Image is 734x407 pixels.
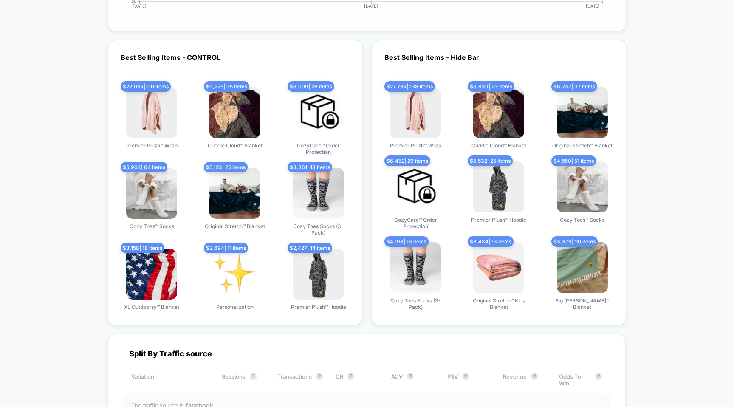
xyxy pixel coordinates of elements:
img: produt [390,242,441,293]
img: produt [390,161,441,212]
span: $ 3,379 | 20 items [551,236,598,247]
span: $ 6,452 | 29 items [384,155,430,166]
div: Variation [131,373,209,387]
span: Personalization [216,304,254,310]
button: ? [316,373,323,380]
span: Big [PERSON_NAME]™ Blanket [550,297,614,310]
span: Cozy Toes Socks (3-Pack) [384,297,447,310]
span: $ 5,904 | 64 items [121,162,167,172]
span: $ 5,532 | 25 items [468,155,513,166]
span: Cozy Toes™ Socks [130,223,174,229]
button: ? [462,373,469,380]
img: produt [473,242,524,293]
button: ? [407,373,414,380]
span: $ 3,484 | 13 items [468,236,514,247]
button: ? [531,373,538,380]
span: $ 22.03k | 110 items [121,81,171,92]
span: $ 4,198 | 16 items [384,236,429,247]
img: produt [293,87,344,138]
span: XL Outdoorsy™ Blanket [124,304,179,310]
div: Revenue [503,373,546,387]
span: Cozy Toes™ Socks [560,217,604,223]
span: Original Stretch™ Blanket [552,142,613,149]
span: $ 3,158 | 18 items [121,243,164,253]
img: produt [126,87,177,138]
span: $ 27.73k | 138 items [384,81,435,92]
img: produt [126,168,177,219]
span: $ 9,225 | 35 items [204,81,249,92]
img: produt [209,168,260,219]
span: Premier Plush™ Hoodie [291,304,346,310]
span: Cuddle Cloud™ Blanket [471,142,526,149]
span: Original Stretch™ Kids Blanket [467,297,531,310]
span: Cozy Toes Socks (3-Pack) [287,223,350,236]
div: Transactions [277,373,323,387]
button: ? [595,373,602,380]
img: produt [557,161,608,212]
span: $ 6,009 | 26 items [288,81,334,92]
span: Cuddle Cloud™ Blanket [208,142,263,149]
img: produt [209,249,260,300]
div: Sessions [222,373,265,387]
span: $ 2,694 | 11 items [204,243,248,253]
span: $ 3,861 | 18 items [288,162,332,172]
img: produt [293,168,344,219]
img: produt [473,87,524,138]
img: produt [557,87,608,138]
tspan: [DATE] [586,3,600,8]
span: Premier Plush™ Wrap [126,142,178,149]
span: $ 6,839 | 23 items [468,81,514,92]
span: $ 5,123 | 25 items [204,162,248,172]
img: produt [126,249,177,300]
tspan: [DATE] [133,3,147,8]
div: Split By Traffic source [123,349,610,358]
span: CozyCare™ Order Protection [384,217,447,229]
div: AOV [391,373,434,387]
img: produt [293,249,344,300]
span: $ 6,737 | 37 items [551,81,597,92]
span: CozyCare™ Order Protection [287,142,350,155]
span: $ 4,550 | 51 items [551,155,596,166]
div: PSV [447,373,490,387]
tspan: [DATE] [364,3,378,8]
div: Odds To Win [559,373,602,387]
span: Original Stretch™ Blanket [205,223,265,229]
img: produt [209,87,260,138]
img: produt [473,161,524,212]
div: CR [336,373,378,387]
span: $ 2,427 | 14 items [288,243,332,253]
button: ? [250,373,257,380]
img: produt [390,87,441,138]
span: Premier Plush™ Wrap [390,142,441,149]
button: ? [347,373,354,380]
span: Premier Plush™ Hoodie [471,217,526,223]
img: produt [557,242,608,293]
